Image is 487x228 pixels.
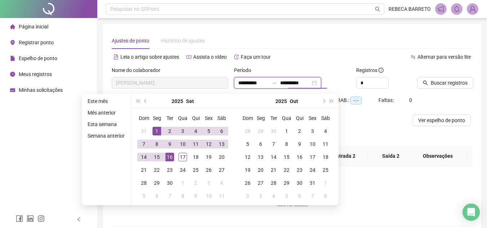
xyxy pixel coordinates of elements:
td: 2025-10-15 [280,151,293,164]
span: Ajustes de ponto [112,38,149,44]
td: 2025-10-13 [254,151,267,164]
td: 2025-10-06 [150,189,163,202]
div: 10 [308,140,317,148]
td: 2025-10-07 [163,189,176,202]
div: 8 [152,140,161,148]
span: Assista o vídeo [193,54,227,60]
td: 2025-09-13 [215,138,228,151]
td: 2025-10-09 [189,189,202,202]
span: Faça um tour [241,54,271,60]
td: 2025-09-28 [241,125,254,138]
td: 2025-10-08 [280,138,293,151]
td: 2025-09-10 [176,138,189,151]
td: 2025-10-21 [267,164,280,176]
td: 2025-11-07 [306,189,319,202]
div: 9 [295,140,304,148]
button: Buscar registros [417,77,473,89]
span: info-circle [378,68,384,73]
span: schedule [10,88,15,93]
th: Seg [150,112,163,125]
span: Histórico de ajustes [161,38,205,44]
td: 2025-09-20 [215,151,228,164]
td: 2025-10-08 [176,189,189,202]
td: 2025-09-26 [202,164,215,176]
th: Ter [267,112,280,125]
span: Registrar ponto [19,40,54,45]
td: 2025-09-28 [137,176,150,189]
div: 6 [217,127,226,135]
th: Dom [137,112,150,125]
th: Entrada 2 [322,146,368,166]
div: 12 [204,140,213,148]
td: 2025-10-12 [241,151,254,164]
td: 2025-10-05 [137,189,150,202]
td: 2025-09-08 [150,138,163,151]
div: 16 [295,153,304,161]
td: 2025-09-02 [163,125,176,138]
li: Mês anterior [85,108,128,117]
td: 2025-11-05 [280,189,293,202]
div: 31 [140,127,148,135]
div: 11 [321,140,330,148]
td: 2025-09-30 [163,176,176,189]
div: 20 [256,166,265,174]
td: 2025-09-07 [137,138,150,151]
button: month panel [186,94,194,108]
td: 2025-09-18 [189,151,202,164]
td: 2025-09-22 [150,164,163,176]
td: 2025-10-10 [306,138,319,151]
button: super-next-year [328,94,336,108]
td: 2025-10-24 [306,164,319,176]
span: environment [10,40,15,45]
div: 1 [321,179,330,187]
span: Ver espelho de ponto [418,116,465,124]
div: 8 [178,192,187,200]
td: 2025-11-01 [319,176,332,189]
div: 26 [243,179,252,187]
div: 30 [165,179,174,187]
div: 25 [321,166,330,174]
div: 5 [140,192,148,200]
div: 29 [256,127,265,135]
div: 20 [217,153,226,161]
div: 22 [152,166,161,174]
div: Open Intercom Messenger [462,204,480,221]
td: 2025-09-04 [189,125,202,138]
td: 2025-09-09 [163,138,176,151]
td: 2025-10-02 [293,125,306,138]
li: Semana anterior [85,131,128,140]
div: 3 [178,127,187,135]
div: 16 [165,153,174,161]
td: 2025-10-22 [280,164,293,176]
div: 6 [256,140,265,148]
td: 2025-10-17 [306,151,319,164]
td: 2025-10-25 [319,164,332,176]
div: 23 [165,166,174,174]
div: 4 [321,127,330,135]
span: Registros [356,66,384,74]
div: 15 [282,153,291,161]
td: 2025-10-04 [319,125,332,138]
span: swap-right [271,80,277,86]
div: 1 [178,179,187,187]
td: 2025-10-03 [202,176,215,189]
span: Buscar registros [431,79,468,87]
img: 94792 [467,4,478,14]
span: search [423,80,428,85]
th: Seg [254,112,267,125]
span: file-text [114,54,119,59]
td: 2025-10-10 [202,189,215,202]
td: 2025-11-08 [319,189,332,202]
td: 2025-10-19 [241,164,254,176]
span: Minhas solicitações [19,87,63,93]
span: file [10,56,15,61]
td: 2025-09-06 [215,125,228,138]
div: 17 [308,153,317,161]
button: year panel [275,94,287,108]
div: 11 [217,192,226,200]
span: Meus registros [19,71,52,77]
button: next-year [319,94,327,108]
div: 1 [152,127,161,135]
div: 3 [204,179,213,187]
th: Observações [408,146,467,166]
